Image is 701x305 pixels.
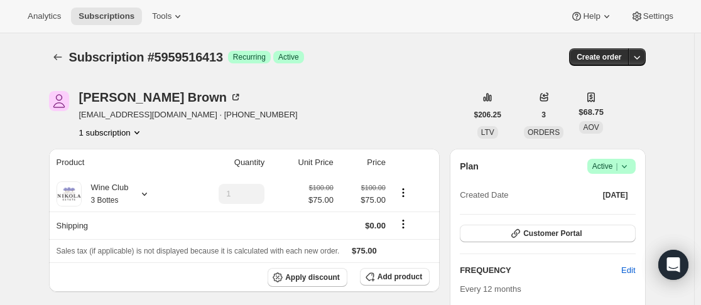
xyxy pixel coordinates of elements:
[378,272,422,282] span: Add product
[577,52,621,62] span: Create order
[460,264,621,277] h2: FREQUENCY
[643,11,673,21] span: Settings
[79,91,242,104] div: [PERSON_NAME] Brown
[69,50,223,64] span: Subscription #5959516413
[71,8,142,25] button: Subscriptions
[361,184,386,191] small: $100.00
[79,11,134,21] span: Subscriptions
[365,221,386,230] span: $0.00
[460,284,521,294] span: Every 12 months
[658,250,688,280] div: Open Intercom Messenger
[268,149,337,176] th: Unit Price
[28,11,61,21] span: Analytics
[49,211,183,239] th: Shipping
[49,91,69,111] span: Alan Brown
[603,190,628,200] span: [DATE]
[592,160,631,173] span: Active
[352,246,377,255] span: $75.00
[144,8,192,25] button: Tools
[563,8,620,25] button: Help
[460,160,479,173] h2: Plan
[341,194,386,206] span: $75.00
[49,48,67,66] button: Subscriptions
[285,272,340,282] span: Apply discount
[528,128,560,137] span: ORDERS
[152,11,171,21] span: Tools
[268,268,347,287] button: Apply discount
[308,194,334,206] span: $75.00
[623,8,681,25] button: Settings
[481,128,494,137] span: LTV
[20,8,68,25] button: Analytics
[579,106,604,119] span: $68.75
[523,228,582,238] span: Customer Portal
[79,126,143,139] button: Product actions
[82,181,129,206] div: Wine Club
[583,123,599,132] span: AOV
[393,186,413,200] button: Product actions
[183,149,268,176] th: Quantity
[614,260,643,281] button: Edit
[393,217,413,231] button: Shipping actions
[233,52,266,62] span: Recurring
[460,225,635,242] button: Customer Portal
[91,196,119,205] small: 3 Bottes
[57,181,82,206] img: product img
[621,264,635,277] span: Edit
[616,161,617,171] span: |
[467,106,509,124] button: $206.25
[569,48,629,66] button: Create order
[57,247,340,255] span: Sales tax (if applicable) is not displayed because it is calculated with each new order.
[309,184,334,191] small: $100.00
[474,110,501,120] span: $206.25
[49,149,183,176] th: Product
[79,109,298,121] span: [EMAIL_ADDRESS][DOMAIN_NAME] · [PHONE_NUMBER]
[541,110,546,120] span: 3
[595,186,636,204] button: [DATE]
[360,268,430,286] button: Add product
[583,11,600,21] span: Help
[278,52,299,62] span: Active
[534,106,553,124] button: 3
[460,189,508,201] span: Created Date
[337,149,389,176] th: Price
